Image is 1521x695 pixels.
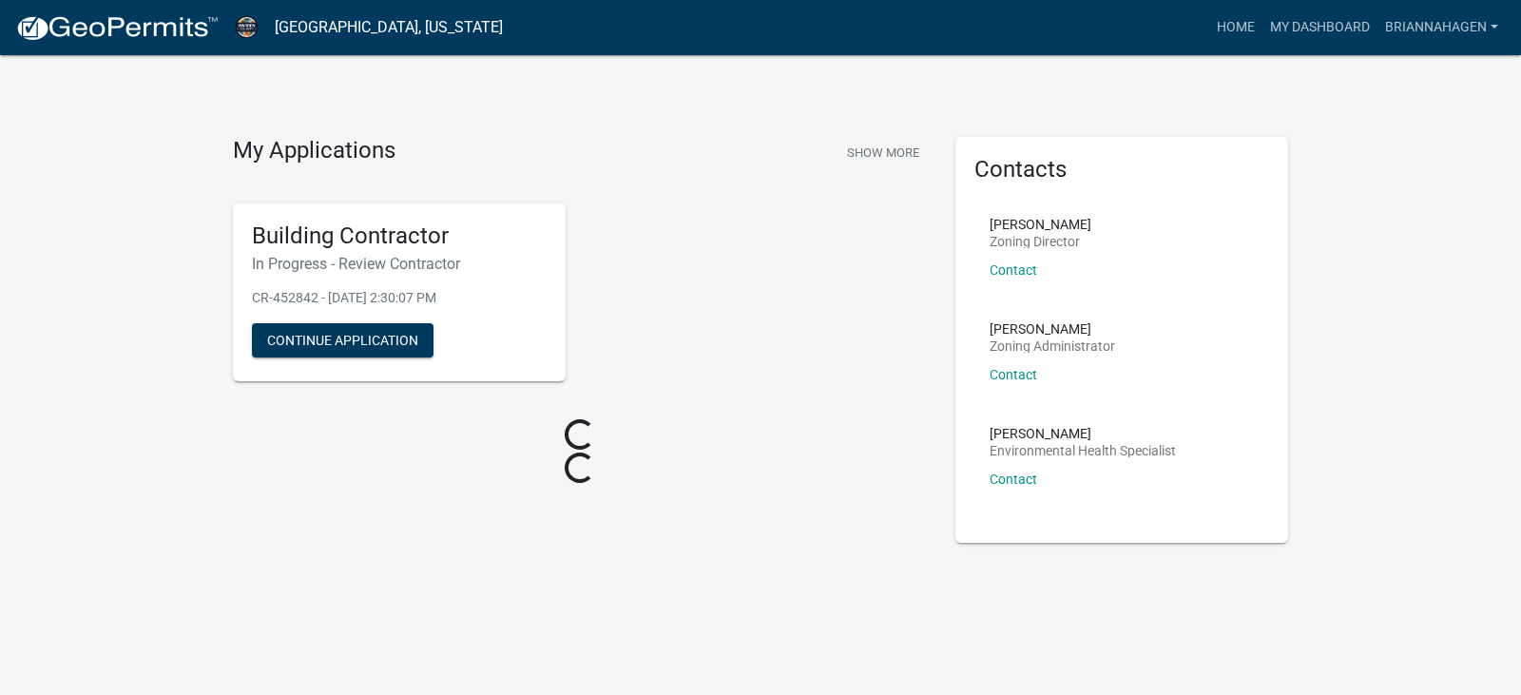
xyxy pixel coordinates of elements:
[252,288,547,308] p: CR-452842 - [DATE] 2:30:07 PM
[990,367,1037,382] a: Contact
[275,11,503,44] a: [GEOGRAPHIC_DATA], [US_STATE]
[252,323,433,357] button: Continue Application
[990,339,1115,353] p: Zoning Administrator
[1262,10,1377,46] a: My Dashboard
[990,218,1091,231] p: [PERSON_NAME]
[1209,10,1262,46] a: Home
[234,14,260,40] img: Warren County, Iowa
[990,322,1115,336] p: [PERSON_NAME]
[990,235,1091,248] p: Zoning Director
[990,262,1037,278] a: Contact
[974,156,1269,183] h5: Contacts
[233,137,395,165] h4: My Applications
[252,255,547,273] h6: In Progress - Review Contractor
[990,427,1176,440] p: [PERSON_NAME]
[990,472,1037,487] a: Contact
[1377,10,1506,46] a: Briannahagen
[252,222,547,250] h5: Building Contractor
[839,137,927,168] button: Show More
[990,444,1176,457] p: Environmental Health Specialist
